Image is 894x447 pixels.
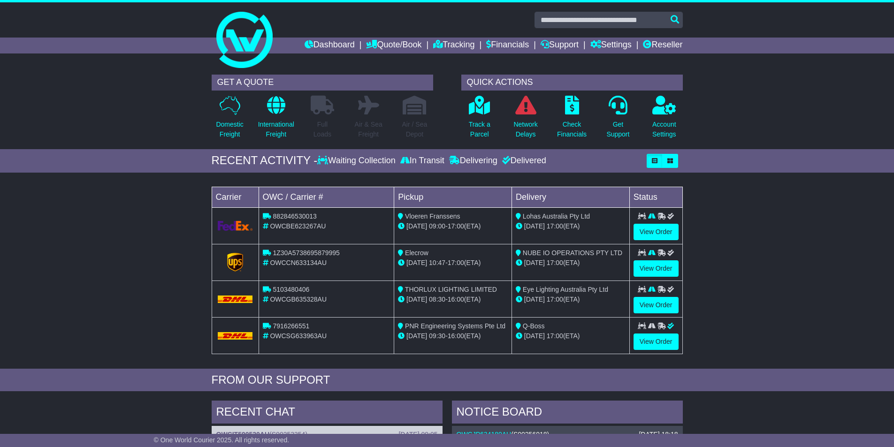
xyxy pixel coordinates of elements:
[547,295,563,303] span: 17:00
[429,295,445,303] span: 08:30
[629,187,682,207] td: Status
[398,258,508,268] div: - (ETA)
[541,38,579,53] a: Support
[448,332,464,340] span: 16:00
[212,75,433,91] div: GET A QUOTE
[406,295,427,303] span: [DATE]
[272,431,306,438] span: S00253354
[634,224,679,240] a: View Order
[406,259,427,266] span: [DATE]
[216,431,270,438] a: OWCIT590530AU
[516,295,626,304] div: (ETA)
[429,332,445,340] span: 09:30
[523,322,545,330] span: Q-Boss
[513,120,537,139] p: Network Delays
[634,333,679,350] a: View Order
[212,401,443,426] div: RECENT CHAT
[258,120,294,139] p: International Freight
[468,95,491,144] a: Track aParcel
[405,286,497,293] span: THORLUX LIGHTING LIMITED
[523,249,622,257] span: NUBE IO OPERATIONS PTY LTD
[398,221,508,231] div: - (ETA)
[547,332,563,340] span: 17:00
[273,249,339,257] span: 1Z30A5738695879995
[218,295,253,303] img: DHL.png
[513,431,547,438] span: S00256918
[448,259,464,266] span: 17:00
[273,286,309,293] span: 5103480406
[606,120,629,139] p: Get Support
[516,221,626,231] div: (ETA)
[516,331,626,341] div: (ETA)
[448,222,464,230] span: 17:00
[634,260,679,277] a: View Order
[452,401,683,426] div: NOTICE BOARD
[643,38,682,53] a: Reseller
[500,156,546,166] div: Delivered
[590,38,632,53] a: Settings
[398,156,447,166] div: In Transit
[606,95,630,144] a: GetSupport
[652,120,676,139] p: Account Settings
[516,258,626,268] div: (ETA)
[512,187,629,207] td: Delivery
[523,286,608,293] span: Eye Lighting Australia Pty Ltd
[366,38,421,53] a: Quote/Book
[270,259,327,266] span: OWCCN633134AU
[405,212,460,220] span: Vloeren Franssens
[212,187,259,207] td: Carrier
[634,297,679,313] a: View Order
[429,259,445,266] span: 10:47
[398,295,508,304] div: - (ETA)
[524,295,545,303] span: [DATE]
[448,295,464,303] span: 16:00
[270,222,326,230] span: OWCBE623267AU
[639,431,678,439] div: [DATE] 18:18
[557,120,587,139] p: Check Financials
[405,249,428,257] span: Elecrow
[486,38,529,53] a: Financials
[457,431,512,438] a: OWCJP634180AU
[270,295,327,303] span: OWCGB635328AU
[405,322,505,330] span: PNR Engineering Systems Pte Ltd
[212,373,683,387] div: FROM OUR SUPPORT
[406,332,427,340] span: [DATE]
[457,431,678,439] div: ( )
[273,212,316,220] span: 882846530013
[524,259,545,266] span: [DATE]
[547,259,563,266] span: 17:00
[394,187,512,207] td: Pickup
[216,431,438,439] div: ( )
[429,222,445,230] span: 09:00
[154,436,290,444] span: © One World Courier 2025. All rights reserved.
[433,38,474,53] a: Tracking
[216,120,243,139] p: Domestic Freight
[461,75,683,91] div: QUICK ACTIONS
[652,95,677,144] a: AccountSettings
[547,222,563,230] span: 17:00
[524,332,545,340] span: [DATE]
[218,221,253,231] img: GetCarrierServiceLogo
[355,120,382,139] p: Air & Sea Freight
[227,253,243,272] img: GetCarrierServiceLogo
[523,212,590,220] span: Lohas Australia Pty Ltd
[398,431,437,439] div: [DATE] 09:05
[259,187,394,207] td: OWC / Carrier #
[557,95,587,144] a: CheckFinancials
[218,332,253,340] img: DHL.png
[258,95,295,144] a: InternationalFreight
[402,120,428,139] p: Air / Sea Depot
[447,156,500,166] div: Delivering
[305,38,355,53] a: Dashboard
[270,332,327,340] span: OWCSG633963AU
[398,331,508,341] div: - (ETA)
[215,95,244,144] a: DomesticFreight
[469,120,490,139] p: Track a Parcel
[311,120,334,139] p: Full Loads
[406,222,427,230] span: [DATE]
[513,95,538,144] a: NetworkDelays
[524,222,545,230] span: [DATE]
[212,154,318,167] div: RECENT ACTIVITY -
[317,156,397,166] div: Waiting Collection
[273,322,309,330] span: 7916266551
